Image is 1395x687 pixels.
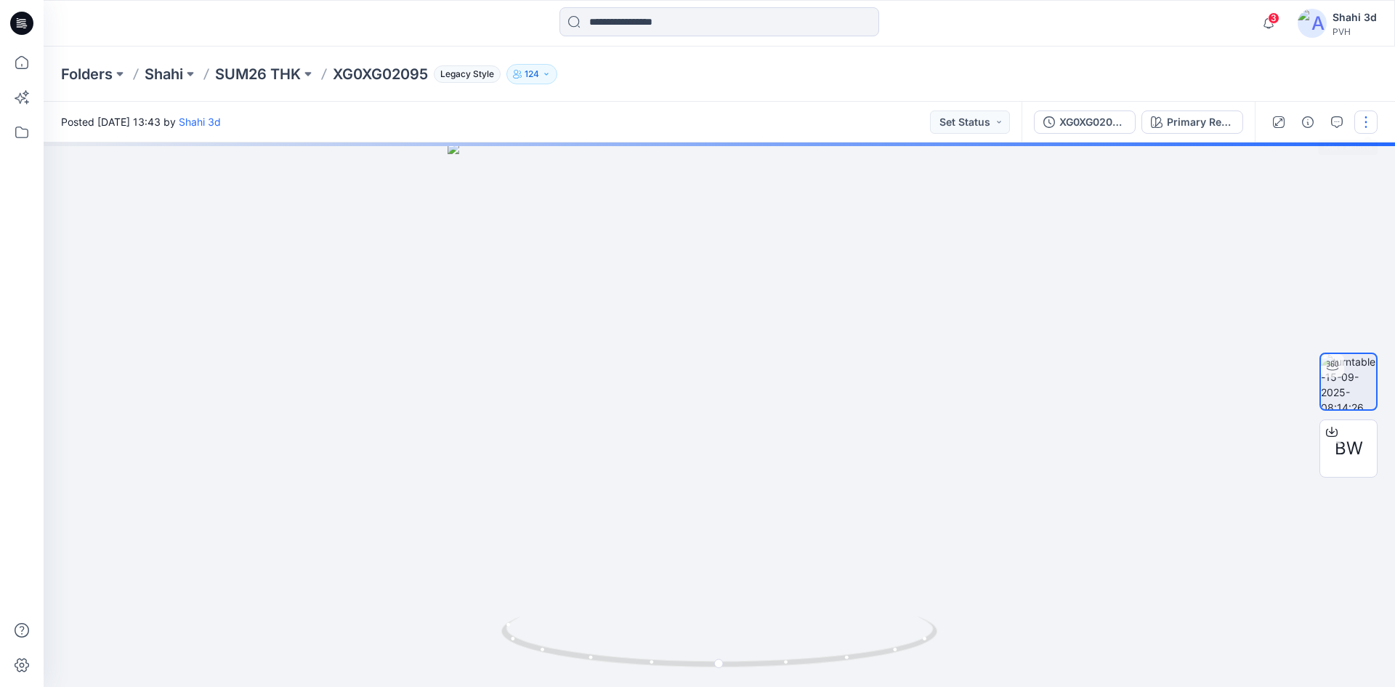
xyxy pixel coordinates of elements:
[215,64,301,84] a: SUM26 THK
[506,64,557,84] button: 124
[333,64,428,84] p: XG0XG02095
[1167,114,1234,130] div: Primary Red - XLG
[428,64,501,84] button: Legacy Style
[61,114,221,129] span: Posted [DATE] 13:43 by
[1268,12,1279,24] span: 3
[434,65,501,83] span: Legacy Style
[1321,354,1376,409] img: turntable-15-09-2025-08:14:26
[1059,114,1126,130] div: XG0XG02095_KG POLO DRESS SLVLS-MULTI_PROTO_V01
[1335,435,1363,462] span: BW
[1141,111,1243,134] button: Primary Red - XLG
[179,116,221,128] a: Shahi 3d
[525,66,539,82] p: 124
[1034,111,1136,134] button: XG0XG02095_KG POLO DRESS SLVLS-MULTI_PROTO_V01
[1296,111,1319,134] button: Details
[1333,26,1377,37] div: PVH
[1333,9,1377,26] div: Shahi 3d
[61,64,113,84] a: Folders
[1298,9,1327,38] img: avatar
[145,64,183,84] a: Shahi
